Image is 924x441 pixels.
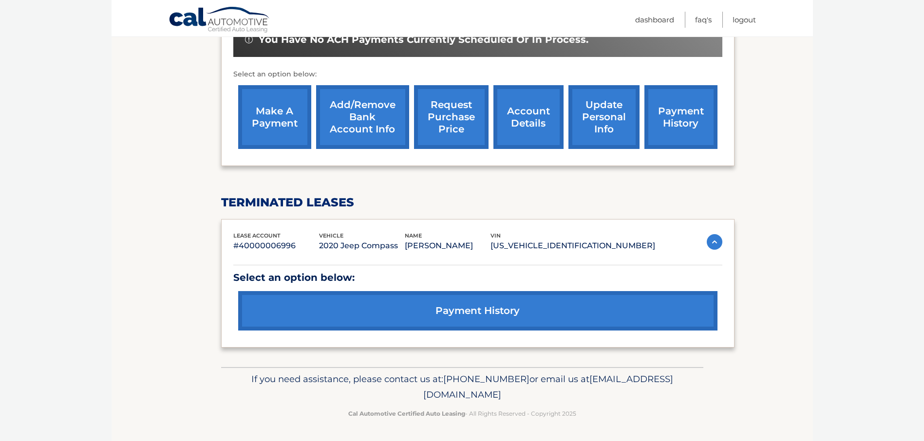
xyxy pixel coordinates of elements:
img: alert-white.svg [245,36,253,43]
p: Select an option below: [233,69,722,80]
a: Add/Remove bank account info [316,85,409,149]
a: request purchase price [414,85,489,149]
p: If you need assistance, please contact us at: or email us at [227,371,697,403]
a: payment history [644,85,717,149]
img: accordion-active.svg [707,234,722,250]
a: Logout [733,12,756,28]
span: lease account [233,232,281,239]
span: vehicle [319,232,343,239]
a: update personal info [568,85,640,149]
p: 2020 Jeep Compass [319,239,405,253]
strong: Cal Automotive Certified Auto Leasing [348,410,465,417]
p: #40000006996 [233,239,319,253]
a: payment history [238,291,717,331]
h2: terminated leases [221,195,735,210]
a: FAQ's [695,12,712,28]
span: [PHONE_NUMBER] [443,373,529,385]
a: account details [493,85,564,149]
span: [EMAIL_ADDRESS][DOMAIN_NAME] [423,373,673,400]
p: [PERSON_NAME] [405,239,490,253]
a: make a payment [238,85,311,149]
span: vin [490,232,501,239]
p: Select an option below: [233,269,722,286]
p: - All Rights Reserved - Copyright 2025 [227,408,697,419]
p: [US_VEHICLE_IDENTIFICATION_NUMBER] [490,239,655,253]
span: You have no ACH payments currently scheduled or in process. [259,34,588,46]
a: Cal Automotive [169,6,271,35]
a: Dashboard [635,12,674,28]
span: name [405,232,422,239]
